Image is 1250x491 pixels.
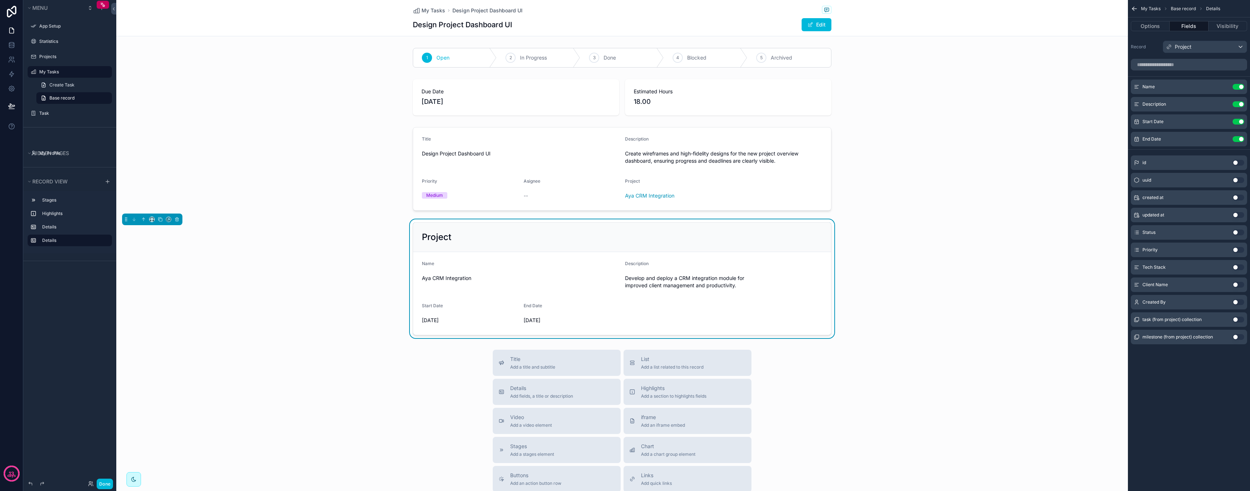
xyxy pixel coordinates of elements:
[49,95,74,101] span: Base record
[36,92,112,104] a: Base record
[1171,6,1196,12] span: Base record
[1209,21,1247,31] button: Visibility
[1142,247,1158,253] span: Priority
[39,54,108,60] label: Projects
[9,470,14,477] p: 13
[510,356,555,363] span: Title
[422,275,619,282] span: Aya CRM Integration
[524,303,542,308] span: End Date
[641,385,706,392] span: Highlights
[1206,6,1220,12] span: Details
[1142,282,1168,288] span: Client Name
[1142,334,1213,340] span: milestone (from project) collection
[422,317,518,324] span: [DATE]
[26,176,100,187] button: Record view
[624,379,751,405] button: HighlightsAdd a section to highlights fields
[7,473,16,479] p: days
[510,472,561,479] span: Buttons
[510,385,573,392] span: Details
[510,414,552,421] span: Video
[49,82,74,88] span: Create Task
[422,231,451,243] h2: Project
[510,422,552,428] span: Add a video element
[1142,264,1166,270] span: Tech Stack
[422,261,434,266] span: Name
[510,480,561,486] span: Add an action button row
[1163,41,1247,53] button: Project
[452,7,523,14] a: Design Project Dashboard UI
[641,414,685,421] span: iframe
[1142,101,1166,107] span: Description
[1131,44,1160,50] label: Record
[1142,160,1146,166] span: id
[422,303,443,308] span: Start Date
[1142,84,1155,90] span: Name
[42,197,106,203] label: Stages
[624,408,751,434] button: iframeAdd an iframe embed
[39,69,108,75] label: My Tasks
[641,451,695,457] span: Add a chart group element
[1175,43,1191,50] span: Project
[641,393,706,399] span: Add a section to highlights fields
[26,3,83,13] button: Menu
[493,408,621,434] button: VideoAdd a video element
[1131,21,1170,31] button: Options
[39,38,108,44] label: Statistics
[510,451,554,457] span: Add a stages element
[493,350,621,376] button: TitleAdd a title and subtitle
[1142,136,1161,142] span: End Date
[510,364,555,370] span: Add a title and subtitle
[641,443,695,450] span: Chart
[510,443,554,450] span: Stages
[97,479,113,489] button: Done
[493,379,621,405] button: DetailsAdd fields, a title or description
[641,364,703,370] span: Add a list related to this record
[32,178,68,184] span: Record view
[624,350,751,376] button: ListAdd a list related to this record
[1142,317,1202,322] span: task (from project) collection
[413,20,512,30] h1: Design Project Dashboard UI
[32,5,48,11] span: Menu
[641,356,703,363] span: List
[1142,230,1156,235] span: Status
[26,148,109,158] button: Hidden pages
[641,472,672,479] span: Links
[1170,21,1208,31] button: Fields
[39,23,108,29] label: App Setup
[1142,212,1164,218] span: updated at
[524,317,620,324] span: [DATE]
[23,191,116,253] div: scrollable content
[1142,119,1164,125] span: Start Date
[1142,299,1166,305] span: Created By
[802,18,831,31] button: Edit
[493,437,621,463] button: StagesAdd a stages element
[641,422,685,428] span: Add an iframe embed
[42,211,106,216] label: Highlights
[36,79,112,91] a: Create Task
[413,7,445,14] a: My Tasks
[42,238,106,243] label: Details
[1142,195,1164,200] span: created at
[1142,177,1151,183] span: uuid
[641,480,672,486] span: Add quick links
[422,7,445,14] span: My Tasks
[624,437,751,463] button: ChartAdd a chart group element
[625,261,649,266] span: Description
[510,393,573,399] span: Add fields, a title or description
[39,150,108,156] label: My Profile
[42,224,106,230] label: Details
[39,110,108,116] label: Task
[1141,6,1161,12] span: My Tasks
[625,275,822,289] span: Develop and deploy a CRM integration module for improved client management and productivity.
